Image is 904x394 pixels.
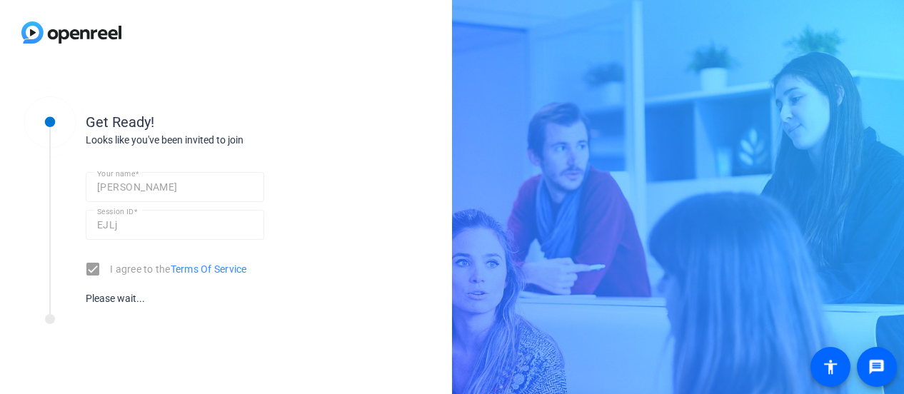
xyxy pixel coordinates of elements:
mat-label: Your name [97,169,135,178]
div: Please wait... [86,291,264,306]
div: Get Ready! [86,111,371,133]
mat-icon: accessibility [822,358,839,375]
mat-icon: message [868,358,885,375]
div: Looks like you've been invited to join [86,133,371,148]
mat-label: Session ID [97,207,134,216]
